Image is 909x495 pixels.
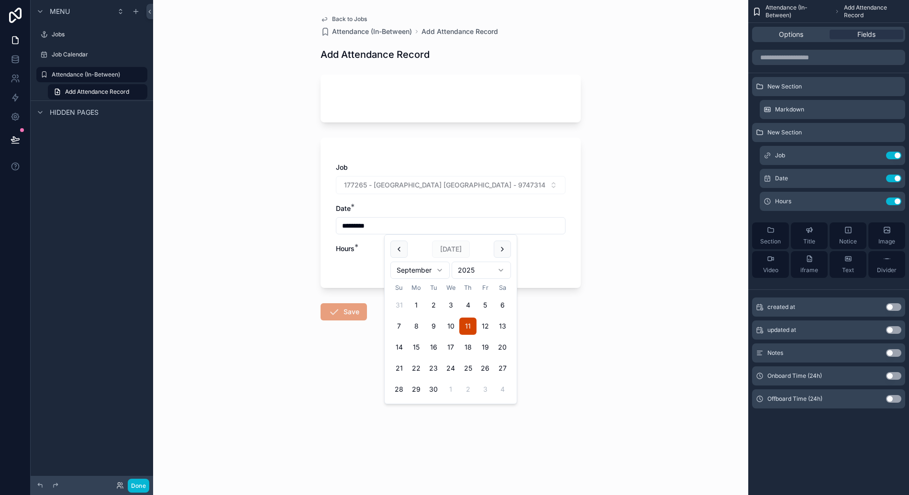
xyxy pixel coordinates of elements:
[760,238,781,245] span: Section
[36,47,147,62] a: Job Calendar
[767,303,795,311] span: created at
[775,198,791,205] span: Hours
[65,88,129,96] span: Add Attendance Record
[50,108,99,117] span: Hidden pages
[775,175,788,182] span: Date
[494,318,511,335] button: Saturday, September 13th, 2025
[791,222,828,249] button: Title
[52,51,145,58] label: Job Calendar
[830,222,866,249] button: Notice
[48,84,147,99] a: Add Attendance Record
[877,266,897,274] span: Divider
[839,238,857,245] span: Notice
[425,381,442,398] button: Tuesday, September 30th, 2025
[390,297,408,314] button: Sunday, August 31st, 2025
[494,283,511,293] th: Saturday
[442,381,459,398] button: Wednesday, October 1st, 2025
[459,318,477,335] button: Today, Thursday, September 11th, 2025, selected
[128,479,149,493] button: Done
[390,381,408,398] button: Sunday, September 28th, 2025
[779,30,803,39] span: Options
[857,30,876,39] span: Fields
[494,339,511,356] button: Saturday, September 20th, 2025
[868,222,905,249] button: Image
[459,360,477,377] button: Thursday, September 25th, 2025
[425,339,442,356] button: Tuesday, September 16th, 2025
[390,339,408,356] button: Sunday, September 14th, 2025
[477,283,494,293] th: Friday
[321,27,412,36] a: Attendance (In-Between)
[336,244,355,253] span: Hours
[390,318,408,335] button: Sunday, September 7th, 2025
[803,238,815,245] span: Title
[459,297,477,314] button: Thursday, September 4th, 2025
[321,15,367,23] a: Back to Jobs
[842,266,854,274] span: Text
[442,318,459,335] button: Wednesday, September 10th, 2025
[332,15,367,23] span: Back to Jobs
[477,318,494,335] button: Friday, September 12th, 2025
[459,381,477,398] button: Thursday, October 2nd, 2025
[765,4,831,19] span: Attendance (In-Between)
[878,238,895,245] span: Image
[767,326,796,334] span: updated at
[767,372,822,380] span: Onboard Time (24h)
[868,251,905,278] button: Divider
[442,297,459,314] button: Wednesday, September 3rd, 2025
[763,266,778,274] span: Video
[442,360,459,377] button: Wednesday, September 24th, 2025
[36,67,147,82] a: Attendance (In-Between)
[321,48,430,61] h1: Add Attendance Record
[408,339,425,356] button: Monday, September 15th, 2025
[775,152,785,159] span: Job
[408,318,425,335] button: Monday, September 8th, 2025
[752,251,789,278] button: Video
[408,381,425,398] button: Monday, September 29th, 2025
[791,251,828,278] button: iframe
[494,381,511,398] button: Saturday, October 4th, 2025
[775,106,804,113] span: Markdown
[494,360,511,377] button: Saturday, September 27th, 2025
[408,360,425,377] button: Monday, September 22nd, 2025
[800,266,818,274] span: iframe
[442,339,459,356] button: Wednesday, September 17th, 2025
[52,31,145,38] label: Jobs
[767,129,802,136] span: New Section
[52,71,142,78] label: Attendance (In-Between)
[408,283,425,293] th: Monday
[477,381,494,398] button: Friday, October 3rd, 2025
[477,297,494,314] button: Friday, September 5th, 2025
[459,339,477,356] button: Thursday, September 18th, 2025
[332,27,412,36] span: Attendance (In-Between)
[425,297,442,314] button: Tuesday, September 2nd, 2025
[442,283,459,293] th: Wednesday
[421,27,498,36] a: Add Attendance Record
[390,283,408,293] th: Sunday
[494,297,511,314] button: Saturday, September 6th, 2025
[390,360,408,377] button: Sunday, September 21st, 2025
[425,283,442,293] th: Tuesday
[767,395,822,403] span: Offboard Time (24h)
[425,318,442,335] button: Tuesday, September 9th, 2025
[752,222,789,249] button: Section
[425,360,442,377] button: Tuesday, September 23rd, 2025
[477,339,494,356] button: Friday, September 19th, 2025
[459,283,477,293] th: Thursday
[844,4,905,19] span: Add Attendance Record
[36,27,147,42] a: Jobs
[767,83,802,90] span: New Section
[477,360,494,377] button: Friday, September 26th, 2025
[336,163,348,171] span: Job
[408,297,425,314] button: Monday, September 1st, 2025
[50,7,70,16] span: Menu
[830,251,866,278] button: Text
[767,349,783,357] span: Notes
[336,204,351,212] span: Date
[390,283,511,398] table: September 2025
